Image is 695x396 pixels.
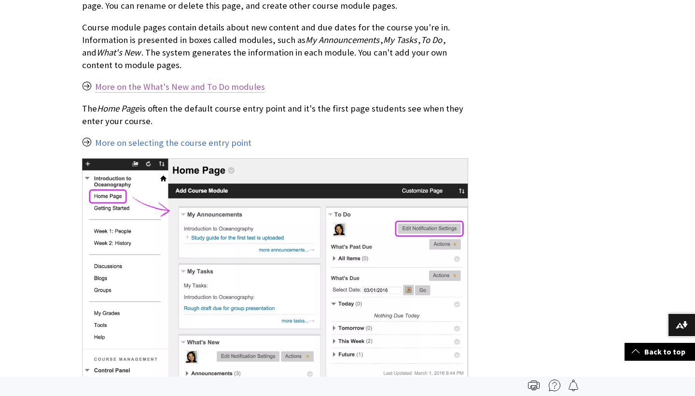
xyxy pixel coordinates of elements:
span: What's New [97,47,140,58]
a: More on the What's New and To Do modules [95,81,265,93]
span: My Tasks [383,34,417,45]
p: The is often the default course entry point and it's the first page students see when they enter ... [82,102,470,127]
span: My Announcements [306,34,379,45]
p: Course module pages contain details about new content and due dates for the course you're in. Inf... [82,21,470,72]
a: Back to top [625,343,695,361]
span: Home Page [97,103,139,114]
img: Print [528,380,540,391]
span: To Do [421,34,442,45]
img: More help [549,380,560,391]
img: Follow this page [568,380,579,391]
a: More on selecting the course entry point [95,137,251,149]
